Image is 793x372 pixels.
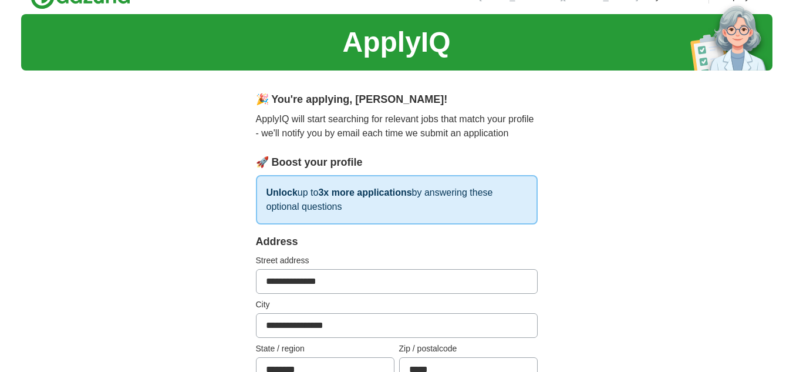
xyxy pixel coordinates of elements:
div: Address [256,234,538,250]
label: Street address [256,254,538,267]
div: 🎉 You're applying , [PERSON_NAME] ! [256,92,538,108]
label: Zip / postalcode [399,343,538,355]
label: State / region [256,343,394,355]
strong: 3x more applications [318,187,411,197]
p: up to by answering these optional questions [256,175,538,224]
div: 🚀 Boost your profile [256,155,538,170]
strong: Unlock [266,187,298,197]
p: ApplyIQ will start searching for relevant jobs that match your profile - we'll notify you by emai... [256,112,538,140]
label: City [256,299,538,311]
h1: ApplyIQ [342,21,450,63]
